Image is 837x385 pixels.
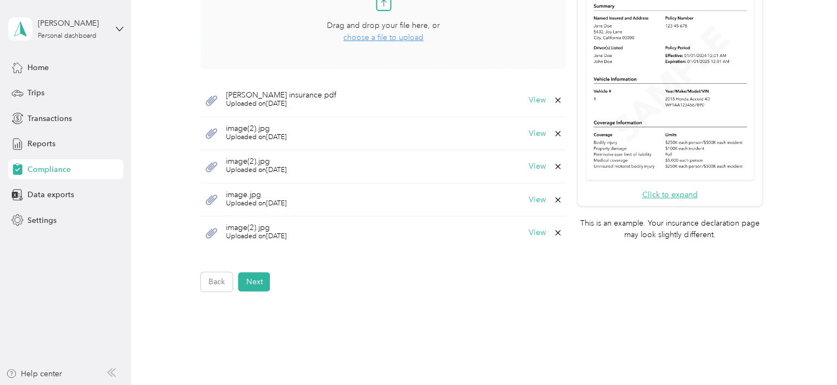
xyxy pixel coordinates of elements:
[226,191,287,199] span: image.jpg
[776,324,837,385] iframe: Everlance-gr Chat Button Frame
[226,91,336,99] span: [PERSON_NAME] insurance.pdf
[529,96,546,104] button: View
[529,196,546,204] button: View
[226,224,287,232] span: image(2).jpg
[226,232,287,242] span: Uploaded on [DATE]
[226,125,287,133] span: image(2).jpg
[27,215,56,226] span: Settings
[642,189,698,200] button: Click to expand
[529,229,546,237] button: View
[578,217,762,240] p: This is an example. Your insurance declaration page may look slightly different.
[529,163,546,170] button: View
[238,272,270,291] button: Next
[226,199,287,209] span: Uploaded on [DATE]
[327,21,440,30] span: Drag and drop your file here, or
[201,272,233,291] button: Back
[226,158,287,165] span: image(2).jpg
[226,99,336,109] span: Uploaded on [DATE]
[226,133,287,142] span: Uploaded on [DATE]
[27,138,55,150] span: Reports
[6,368,62,380] button: Help center
[529,130,546,137] button: View
[27,87,44,99] span: Trips
[27,189,74,200] span: Data exports
[38,33,97,39] div: Personal dashboard
[27,164,71,175] span: Compliance
[226,165,287,175] span: Uploaded on [DATE]
[27,113,72,124] span: Transactions
[27,62,49,73] span: Home
[343,33,423,42] span: choose a file to upload
[38,18,106,29] div: [PERSON_NAME]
